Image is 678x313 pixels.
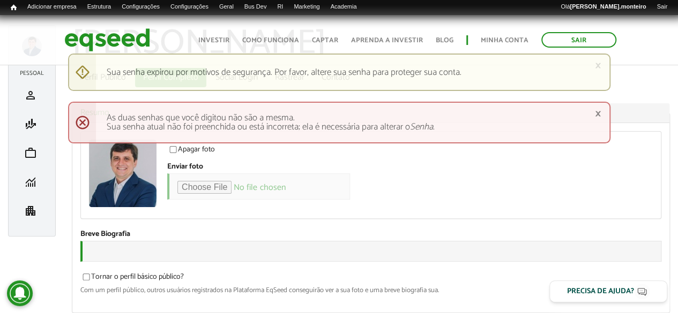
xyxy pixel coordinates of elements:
li: Minha empresa [14,196,50,225]
a: × [595,108,601,119]
label: Breve Biografia [80,231,130,238]
li: Minhas rodadas de investimento [14,167,50,196]
div: Sua senha expirou por motivos de segurança. Por favor, altere sua senha para proteger sua conta. [68,54,610,91]
li: As duas senhas que você digitou não são a mesma. [107,113,588,123]
span: work [24,147,37,159]
a: Configurações [116,3,165,11]
a: apartment [17,204,47,217]
a: monitoring [17,175,47,188]
li: Meu perfil [14,81,50,110]
span: apartment [24,204,37,217]
a: Bus Dev [239,3,272,11]
a: Marketing [288,3,325,11]
a: Adicionar empresa [22,3,82,11]
a: work [17,147,47,159]
h2: Pessoal [14,70,50,77]
img: Foto de Igor Swinerd Monteiro [89,140,157,207]
a: × [595,60,601,71]
a: Investir [198,37,229,44]
label: Tornar o perfil básico público? [80,273,184,284]
a: Geral [214,3,239,11]
a: Configurações [165,3,214,11]
li: Meu portfólio [14,139,50,167]
div: Com um perfil público, outros usuários registrados na Plataforma EqSeed conseguirão ver a sua fot... [80,287,661,294]
a: Ver perfil do usuário. [89,140,157,207]
a: Blog [436,37,453,44]
a: Olá[PERSON_NAME].monteiro [555,3,651,11]
a: RI [272,3,288,11]
a: Aprenda a investir [351,37,423,44]
a: Sair [651,3,673,11]
a: Estrutura [82,3,117,11]
li: Sua senha atual não foi preenchida ou está incorreta; ela é necessária para alterar o . [107,123,588,132]
a: Como funciona [242,37,299,44]
a: Início [5,3,22,13]
input: Tornar o perfil básico público? [77,273,96,280]
img: EqSeed [64,26,150,54]
span: monitoring [24,175,37,188]
a: Academia [325,3,362,11]
a: Minha conta [481,37,528,44]
a: finance_mode [17,118,47,131]
a: person [17,89,47,102]
strong: [PERSON_NAME].monteiro [570,3,646,10]
a: Sair [541,32,616,48]
span: person [24,89,37,102]
em: Senha [410,119,433,134]
span: finance_mode [24,118,37,131]
span: Início [11,4,17,11]
li: Minha simulação [14,110,50,139]
label: Enviar foto [167,163,203,171]
a: Captar [312,37,338,44]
